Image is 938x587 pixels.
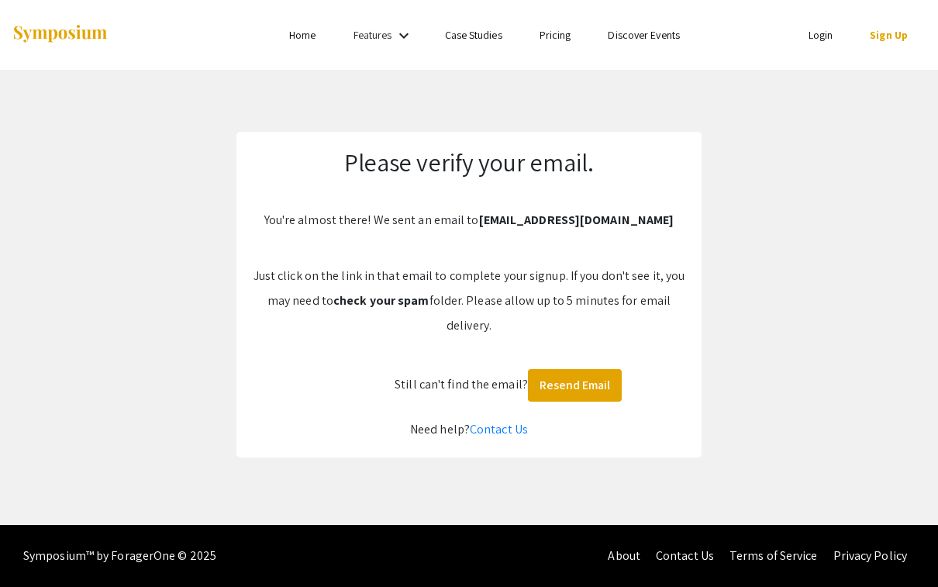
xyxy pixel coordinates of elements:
[540,28,571,42] a: Pricing
[12,517,66,575] iframe: Chat
[809,28,833,42] a: Login
[833,547,907,564] a: Privacy Policy
[23,525,216,587] div: Symposium™ by ForagerOne © 2025
[729,547,818,564] a: Terms of Service
[656,547,714,564] a: Contact Us
[445,28,502,42] a: Case Studies
[252,264,686,338] p: Just click on the link in that email to complete your signup. If you don't see it, you may need t...
[395,26,413,45] mat-icon: Expand Features list
[252,147,686,177] h2: Please verify your email.
[870,28,908,42] a: Sign Up
[289,28,316,42] a: Home
[236,132,702,458] div: You're almost there! We sent an email to Still can't find the email?
[608,547,640,564] a: About
[608,28,680,42] a: Discover Events
[353,28,392,42] a: Features
[252,417,686,442] div: Need help?
[12,24,109,45] img: Symposium by ForagerOne
[479,212,674,228] b: [EMAIL_ADDRESS][DOMAIN_NAME]
[470,421,528,437] a: Contact Us
[528,369,622,402] button: Resend Email
[333,292,429,309] b: check your spam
